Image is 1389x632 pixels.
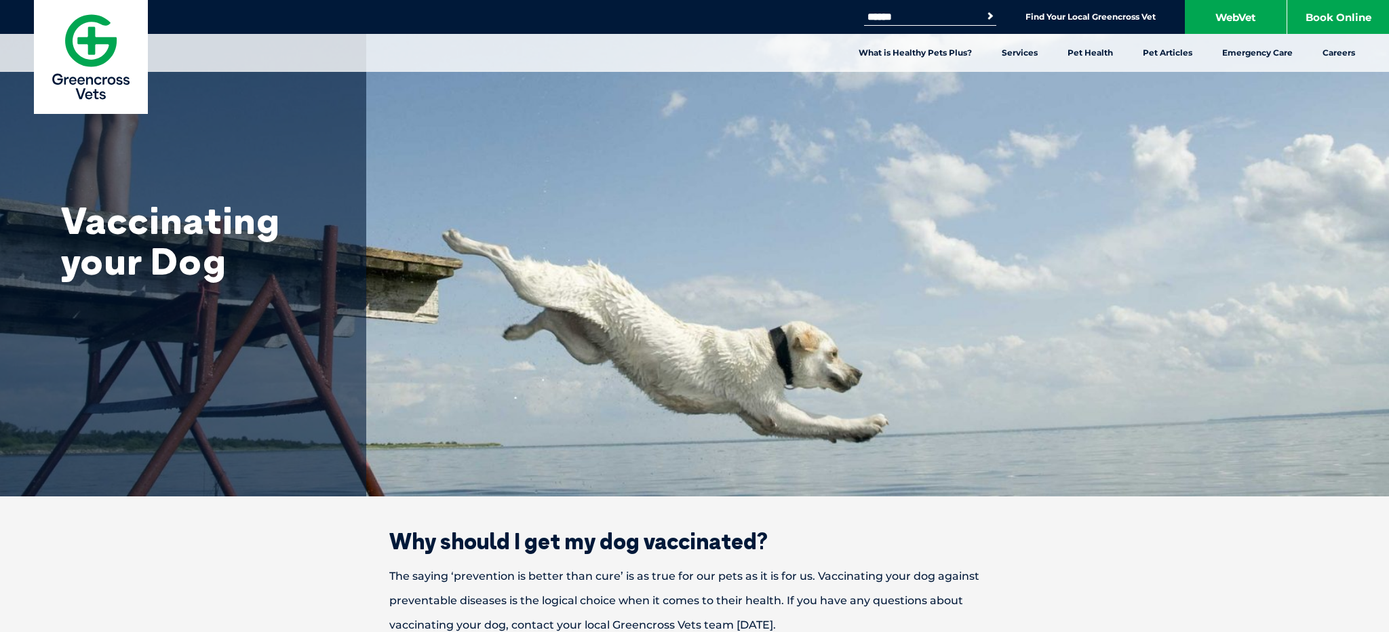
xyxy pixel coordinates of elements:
a: Careers [1308,34,1370,72]
h2: Why should I get my dog vaccinated? [342,530,1047,552]
a: Pet Articles [1128,34,1207,72]
a: Emergency Care [1207,34,1308,72]
a: Find Your Local Greencross Vet [1025,12,1156,22]
a: What is Healthy Pets Plus? [844,34,987,72]
button: Search [983,9,997,23]
a: Services [987,34,1053,72]
h1: Vaccinating your Dog [61,200,332,281]
a: Pet Health [1053,34,1128,72]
